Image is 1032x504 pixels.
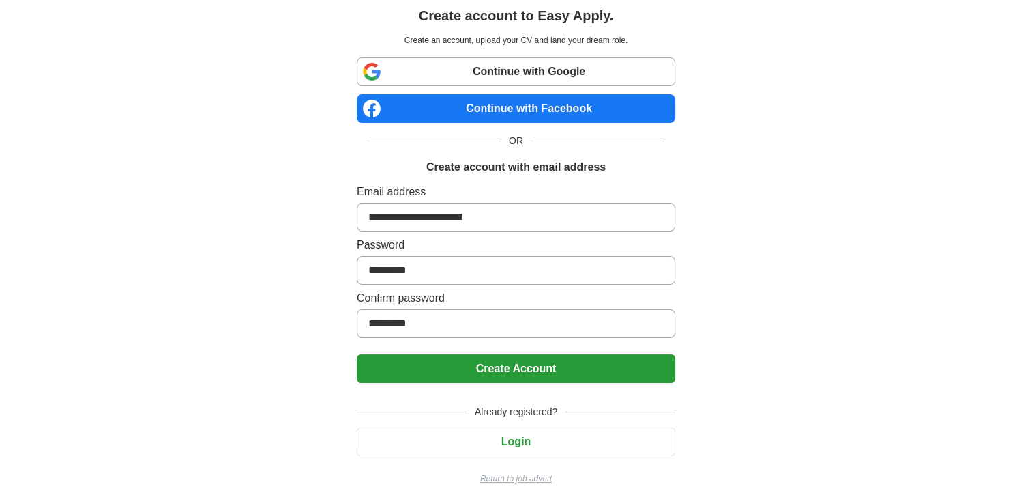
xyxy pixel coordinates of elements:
label: Confirm password [357,290,675,307]
h1: Create account to Easy Apply. [419,5,614,26]
span: Already registered? [467,405,565,419]
span: OR [501,134,531,148]
a: Continue with Facebook [357,94,675,123]
button: Create Account [357,354,675,383]
h1: Create account with email address [426,159,606,176]
a: Login [357,436,675,447]
label: Password [357,237,675,253]
label: Email address [357,184,675,200]
p: Create an account, upload your CV and land your dream role. [359,34,673,46]
button: Login [357,428,675,456]
a: Continue with Google [357,57,675,86]
a: Return to job advert [357,473,675,485]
